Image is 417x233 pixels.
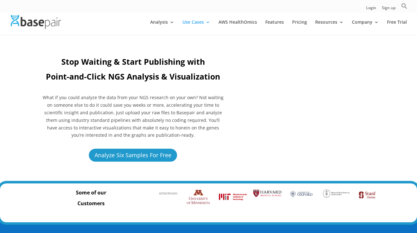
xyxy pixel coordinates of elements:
[366,6,376,13] a: Login
[61,56,205,67] strong: Stop Waiting & Start Publishing with
[292,20,307,35] a: Pricing
[182,20,210,35] a: Use Cases
[46,71,220,82] strong: Point-and-Click NGS Analysis & Visualization
[11,15,61,29] img: Basepair
[382,6,396,13] a: Sign up
[150,20,174,35] a: Analysis
[76,189,106,196] strong: Some of our
[265,20,284,35] a: Features
[42,94,224,139] p: What if you could analyze the data from your NGS research on your own? Not waiting on someone els...
[315,20,344,35] a: Resources
[242,56,393,141] iframe: Basepair - NGS Analysis Simplified
[352,20,379,35] a: Company
[401,3,408,13] a: Search Icon Link
[401,3,408,9] svg: Search
[387,20,407,35] a: Free Trial
[77,200,105,207] strong: Customers
[88,148,178,163] a: Analyze Six Samples For Free
[218,20,257,35] a: AWS HealthOmics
